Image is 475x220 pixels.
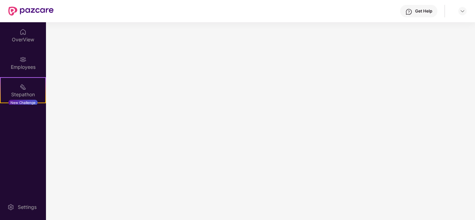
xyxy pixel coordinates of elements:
[1,91,45,98] div: Stepathon
[20,28,26,35] img: svg+xml;base64,PHN2ZyBpZD0iSG9tZSIgeG1sbnM9Imh0dHA6Ly93d3cudzMub3JnLzIwMDAvc3ZnIiB3aWR0aD0iMjAiIG...
[8,100,38,105] div: New Challenge
[20,56,26,63] img: svg+xml;base64,PHN2ZyBpZD0iRW1wbG95ZWVzIiB4bWxucz0iaHR0cDovL3d3dy53My5vcmcvMjAwMC9zdmciIHdpZHRoPS...
[8,7,54,16] img: New Pazcare Logo
[7,204,14,211] img: svg+xml;base64,PHN2ZyBpZD0iU2V0dGluZy0yMHgyMCIgeG1sbnM9Imh0dHA6Ly93d3cudzMub3JnLzIwMDAvc3ZnIiB3aW...
[405,8,412,15] img: svg+xml;base64,PHN2ZyBpZD0iSGVscC0zMngzMiIgeG1sbnM9Imh0dHA6Ly93d3cudzMub3JnLzIwMDAvc3ZnIiB3aWR0aD...
[460,8,465,14] img: svg+xml;base64,PHN2ZyBpZD0iRHJvcGRvd24tMzJ4MzIiIHhtbG5zPSJodHRwOi8vd3d3LnczLm9yZy8yMDAwL3N2ZyIgd2...
[16,204,39,211] div: Settings
[20,83,26,90] img: svg+xml;base64,PHN2ZyB4bWxucz0iaHR0cDovL3d3dy53My5vcmcvMjAwMC9zdmciIHdpZHRoPSIyMSIgaGVpZ2h0PSIyMC...
[415,8,432,14] div: Get Help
